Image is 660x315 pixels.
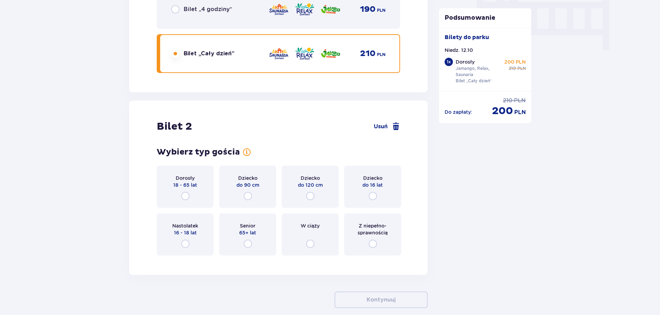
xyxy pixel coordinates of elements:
p: Podsumowanie [439,14,532,22]
span: Z niepełno­sprawnością [350,222,395,236]
span: PLN [514,97,526,104]
span: do 120 cm [298,182,323,188]
span: Bilet „4 godziny” [184,6,232,13]
span: PLN [514,109,526,116]
div: 1 x [445,58,453,66]
span: 210 [509,65,516,72]
span: do 90 cm [236,182,259,188]
span: 16 - 18 lat [174,229,197,236]
img: Saunaria [269,2,289,17]
h3: Wybierz typ gościa [157,147,240,157]
p: 200 PLN [504,58,526,65]
p: Dorosły [456,58,475,65]
h2: Bilet 2 [157,120,192,133]
span: 210 [503,97,513,104]
img: Relax [294,46,315,61]
img: Saunaria [269,46,289,61]
span: PLN [377,7,386,13]
span: Dziecko [238,175,258,182]
p: Do zapłaty : [445,109,472,115]
span: 210 [360,48,376,59]
span: 65+ lat [239,229,256,236]
p: Jamango, Relax, Saunaria [456,65,503,78]
span: 200 [492,104,513,118]
img: Jamango [320,46,341,61]
span: Nastolatek [172,222,198,229]
span: PLN [517,65,526,72]
span: W ciąży [301,222,320,229]
p: Niedz. 12.10 [445,47,473,54]
button: Kontynuuj [334,291,428,308]
p: Kontynuuj [367,296,396,304]
span: 18 - 65 lat [173,182,197,188]
span: Senior [240,222,255,229]
p: Bilet „Cały dzień” [456,78,492,84]
span: do 16 lat [362,182,383,188]
span: Dziecko [301,175,320,182]
span: 190 [360,4,376,15]
img: Relax [294,2,315,17]
p: Bilety do parku [445,34,489,41]
span: Dorosły [176,175,195,182]
span: Usuń [374,123,388,130]
span: Dziecko [363,175,382,182]
a: Usuń [374,122,400,131]
span: Bilet „Cały dzień” [184,50,234,57]
img: Jamango [320,2,341,17]
span: PLN [377,52,386,58]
